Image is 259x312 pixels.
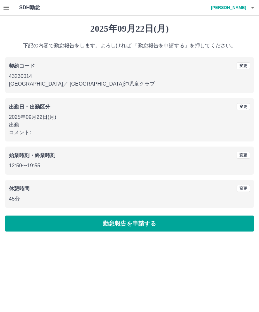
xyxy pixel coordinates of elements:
[9,129,250,136] p: コメント:
[5,216,254,232] button: 勤怠報告を申請する
[9,195,250,203] p: 45分
[237,62,250,69] button: 変更
[9,186,30,191] b: 休憩時間
[9,153,55,158] b: 始業時刻・終業時刻
[5,23,254,34] h1: 2025年09月22日(月)
[9,162,250,170] p: 12:50 〜 19:55
[9,113,250,121] p: 2025年09月22日(月)
[9,72,250,80] p: 43230014
[5,42,254,49] p: 下記の内容で勤怠報告をします。よろしければ 「勤怠報告を申請する」を押してください。
[237,185,250,192] button: 変更
[237,152,250,159] button: 変更
[9,63,35,69] b: 契約コード
[237,103,250,110] button: 変更
[9,121,250,129] p: 出勤
[9,80,250,88] p: [GEOGRAPHIC_DATA] ／ [GEOGRAPHIC_DATA]沖児童クラブ
[9,104,50,110] b: 出勤日・出勤区分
